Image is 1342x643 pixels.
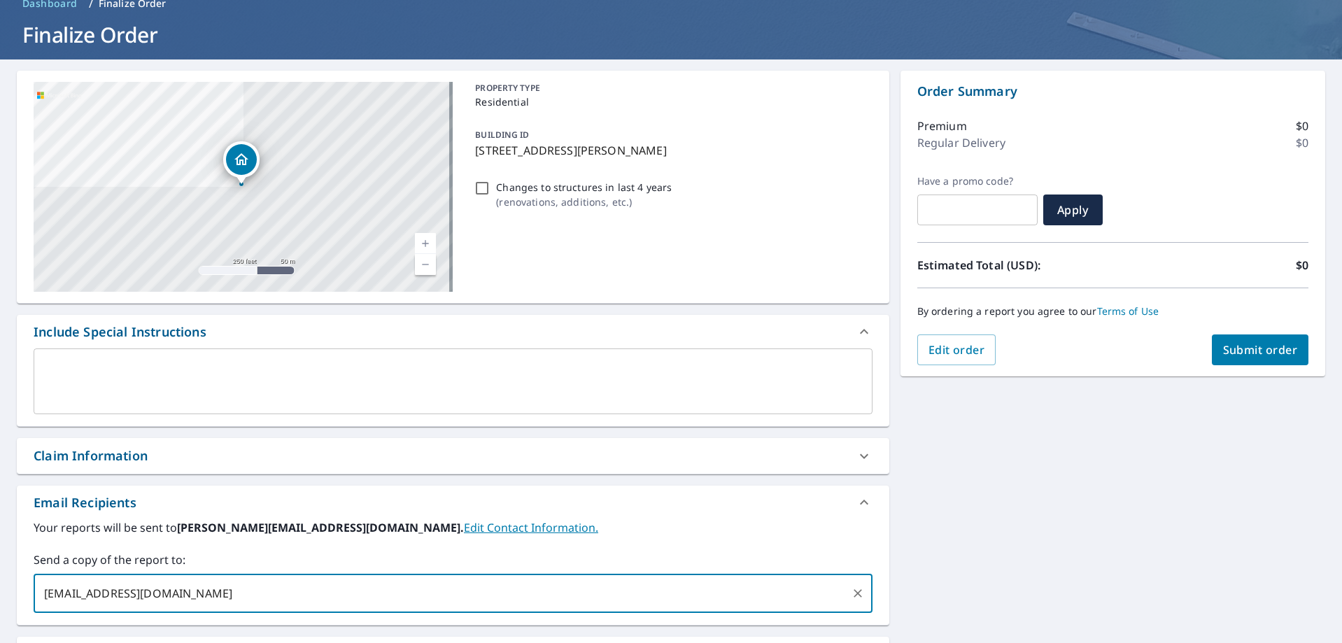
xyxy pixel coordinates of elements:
[1296,118,1308,134] p: $0
[34,493,136,512] div: Email Recipients
[917,82,1308,101] p: Order Summary
[17,20,1325,49] h1: Finalize Order
[177,520,464,535] b: [PERSON_NAME][EMAIL_ADDRESS][DOMAIN_NAME].
[917,257,1113,274] p: Estimated Total (USD):
[475,94,866,109] p: Residential
[223,141,260,185] div: Dropped pin, building 1, Residential property, 111 Beacon Hill Dr Saint Charles, MO 63301
[464,520,598,535] a: EditContactInfo
[848,584,868,603] button: Clear
[917,118,967,134] p: Premium
[496,180,672,195] p: Changes to structures in last 4 years
[1296,257,1308,274] p: $0
[1054,202,1092,218] span: Apply
[1223,342,1298,358] span: Submit order
[1097,304,1159,318] a: Terms of Use
[475,129,529,141] p: BUILDING ID
[17,315,889,348] div: Include Special Instructions
[415,254,436,275] a: Current Level 17, Zoom Out
[1043,195,1103,225] button: Apply
[34,519,873,536] label: Your reports will be sent to
[475,82,866,94] p: PROPERTY TYPE
[475,142,866,159] p: [STREET_ADDRESS][PERSON_NAME]
[34,323,206,341] div: Include Special Instructions
[1212,334,1309,365] button: Submit order
[415,233,436,254] a: Current Level 17, Zoom In
[917,175,1038,188] label: Have a promo code?
[917,305,1308,318] p: By ordering a report you agree to our
[1296,134,1308,151] p: $0
[928,342,985,358] span: Edit order
[34,551,873,568] label: Send a copy of the report to:
[917,134,1005,151] p: Regular Delivery
[496,195,672,209] p: ( renovations, additions, etc. )
[34,446,148,465] div: Claim Information
[917,334,996,365] button: Edit order
[17,486,889,519] div: Email Recipients
[17,438,889,474] div: Claim Information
